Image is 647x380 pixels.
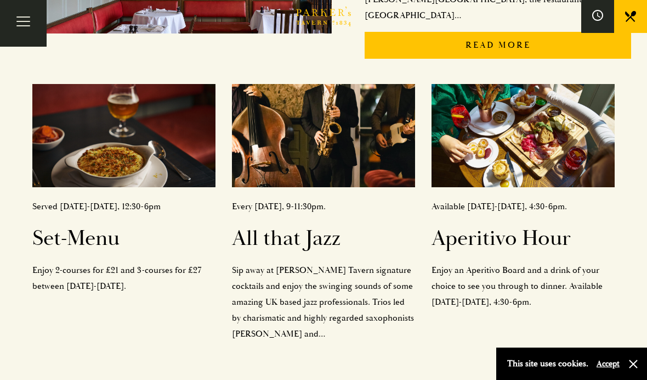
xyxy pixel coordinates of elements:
p: Enjoy an Aperitivo Board and a drink of your choice to see you through to dinner. Available [DATE... [432,262,615,310]
a: Every [DATE], 9-11:30pm.All that JazzSip away at [PERSON_NAME] Tavern signature cocktails and enj... [232,84,415,342]
p: Available [DATE]-[DATE], 4:30-6pm. [432,199,615,215]
p: This site uses cookies. [507,356,588,372]
p: Sip away at [PERSON_NAME] Tavern signature cocktails and enjoy the swinging sounds of some amazin... [232,262,415,342]
h2: All that Jazz [232,226,415,252]
a: Available [DATE]-[DATE], 4:30-6pm.Aperitivo HourEnjoy an Aperitivo Board and a drink of your choi... [432,84,615,310]
button: Close and accept [628,359,639,370]
p: Served [DATE]-[DATE], 12:30-6pm [32,199,215,215]
p: Read More [365,32,631,59]
button: Accept [597,359,620,369]
a: Served [DATE]-[DATE], 12:30-6pmSet-MenuEnjoy 2-courses for £21 and 3-courses for £27 between [DAT... [32,84,215,294]
p: Every [DATE], 9-11:30pm. [232,199,415,215]
h2: Set-Menu [32,226,215,252]
h2: Aperitivo Hour [432,226,615,252]
p: Enjoy 2-courses for £21 and 3-courses for £27 between [DATE]-[DATE]. [32,262,215,294]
